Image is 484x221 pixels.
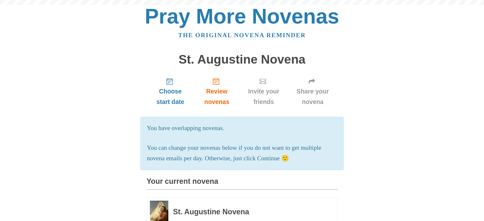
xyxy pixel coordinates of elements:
h3: Your current novena [147,177,338,190]
a: Invite your friends [240,73,288,110]
span: Invite your friends [246,86,282,107]
span: Choose start date [153,86,188,107]
a: The original novena reminder [178,32,306,38]
h3: St. Augustine Novena [173,208,320,216]
p: You can change your novenas below if you do not want to get multiple novena emails per day. Other... [147,143,337,164]
a: Choose start date [147,73,194,110]
span: Review novenas [200,86,233,107]
a: Share your novena [288,73,338,110]
a: Review novenas [194,73,239,110]
h1: St. Augustine Novena [147,53,338,66]
p: You have overlapping novenas. [147,123,337,134]
span: Share your novena [294,86,331,107]
a: Pray More Novenas [145,4,339,28]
